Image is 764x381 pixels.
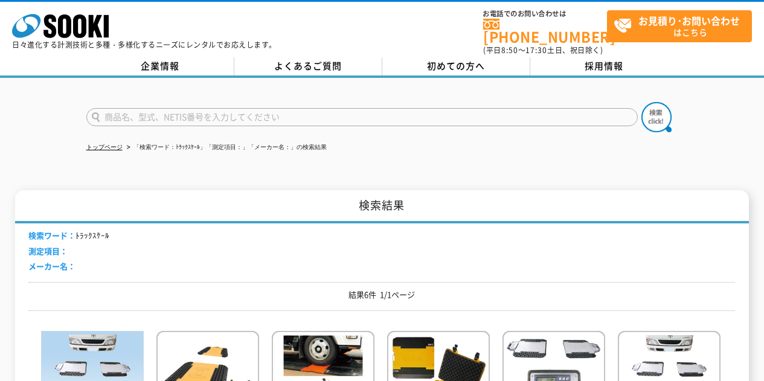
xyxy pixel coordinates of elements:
[86,144,123,150] a: トップページ
[427,59,485,72] span: 初めての方へ
[234,57,382,75] a: よくあるご質問
[530,57,678,75] a: 採用情報
[483,10,607,18] span: お電話でのお問い合わせは
[15,190,748,223] h1: 検索結果
[124,141,327,154] li: 「検索ワード：ﾄﾗｯｸｽｹｰﾙ」「測定項目：」「メーカー名：」の検索結果
[28,260,75,272] span: メーカー名：
[501,45,518,56] span: 8:50
[86,57,234,75] a: 企業情報
[525,45,547,56] span: 17:30
[483,45,603,56] span: (平日 ～ 土日、祝日除く)
[382,57,530,75] a: 初めての方へ
[86,108,638,126] input: 商品名、型式、NETIS番号を入力してください
[28,229,75,241] span: 検索ワード：
[614,11,751,41] span: はこちら
[641,102,672,132] img: btn_search.png
[483,19,607,43] a: [PHONE_NUMBER]
[638,13,740,28] strong: お見積り･お問い合わせ
[12,41,277,48] p: 日々進化する計測技術と多種・多様化するニーズにレンタルでお応えします。
[28,289,735,301] p: 結果6件 1/1ページ
[607,10,752,42] a: お見積り･お問い合わせはこちら
[28,229,109,242] li: ﾄﾗｯｸｽｹｰﾙ
[28,245,68,257] span: 測定項目：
